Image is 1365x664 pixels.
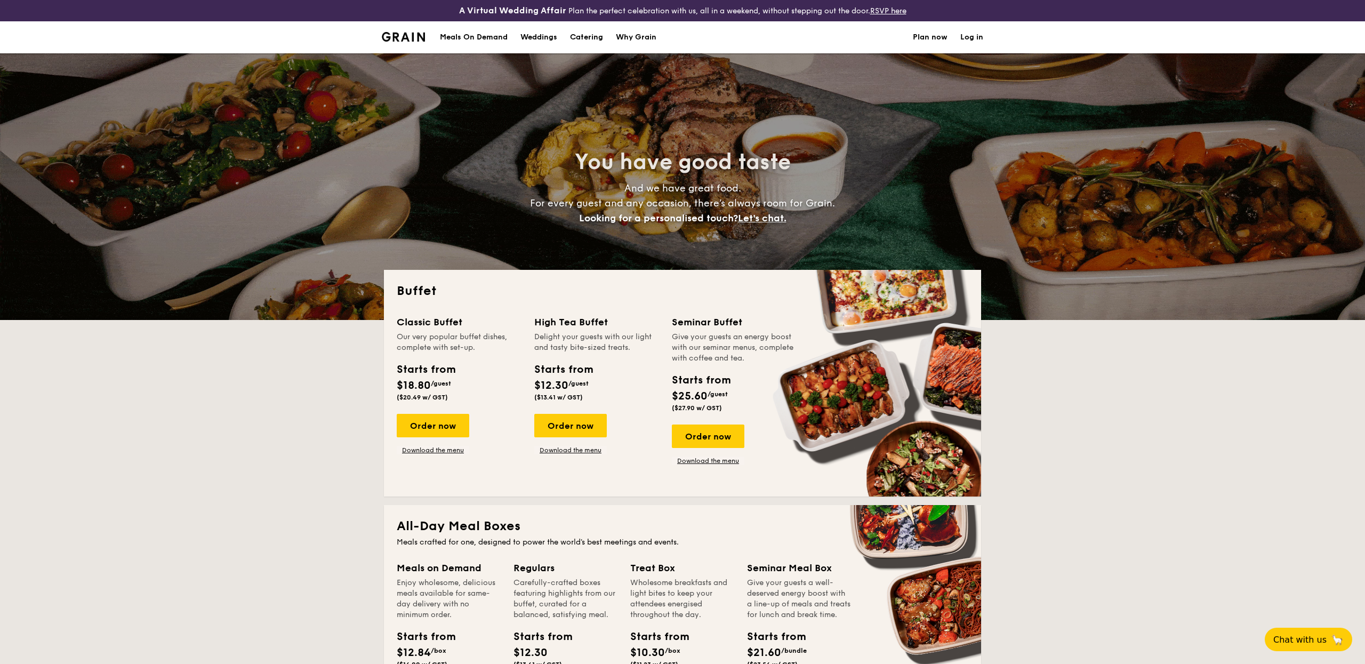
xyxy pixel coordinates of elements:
[1331,634,1344,646] span: 🦙
[913,21,948,53] a: Plan now
[672,332,797,364] div: Give your guests an energy boost with our seminar menus, complete with coffee and tea.
[397,379,431,392] span: $18.80
[630,561,734,575] div: Treat Box
[534,394,583,401] span: ($13.41 w/ GST)
[382,32,425,42] a: Logotype
[397,518,968,535] h2: All-Day Meal Boxes
[672,372,730,388] div: Starts from
[431,380,451,387] span: /guest
[459,4,566,17] h4: A Virtual Wedding Affair
[781,647,807,654] span: /bundle
[431,647,446,654] span: /box
[630,578,734,620] div: Wholesome breakfasts and light bites to keep your attendees energised throughout the day.
[609,21,663,53] a: Why Grain
[397,646,431,659] span: $12.84
[513,629,561,645] div: Starts from
[534,414,607,437] div: Order now
[630,646,665,659] span: $10.30
[440,21,508,53] div: Meals On Demand
[534,379,568,392] span: $12.30
[397,332,521,353] div: Our very popular buffet dishes, complete with set-up.
[672,425,744,448] div: Order now
[570,21,603,53] h1: Catering
[397,362,455,378] div: Starts from
[433,21,514,53] a: Meals On Demand
[514,21,564,53] a: Weddings
[738,212,786,224] span: Let's chat.
[397,394,448,401] span: ($20.49 w/ GST)
[672,457,744,465] a: Download the menu
[708,390,728,398] span: /guest
[397,446,469,454] a: Download the menu
[747,561,851,575] div: Seminar Meal Box
[397,561,501,575] div: Meals on Demand
[375,4,990,17] div: Plan the perfect celebration with us, all in a weekend, without stepping out the door.
[568,380,589,387] span: /guest
[513,578,617,620] div: Carefully-crafted boxes featuring highlights from our buffet, curated for a balanced, satisfying ...
[665,647,680,654] span: /box
[1265,628,1352,651] button: Chat with us🦙
[672,404,722,412] span: ($27.90 w/ GST)
[382,32,425,42] img: Grain
[520,21,557,53] div: Weddings
[672,390,708,403] span: $25.60
[616,21,656,53] div: Why Grain
[397,315,521,330] div: Classic Buffet
[1273,635,1327,645] span: Chat with us
[534,332,659,353] div: Delight your guests with our light and tasty bite-sized treats.
[397,414,469,437] div: Order now
[960,21,983,53] a: Log in
[397,537,968,548] div: Meals crafted for one, designed to power the world's best meetings and events.
[630,629,678,645] div: Starts from
[747,629,795,645] div: Starts from
[564,21,609,53] a: Catering
[534,315,659,330] div: High Tea Buffet
[870,6,906,15] a: RSVP here
[672,315,797,330] div: Seminar Buffet
[513,561,617,575] div: Regulars
[534,446,607,454] a: Download the menu
[747,578,851,620] div: Give your guests a well-deserved energy boost with a line-up of meals and treats for lunch and br...
[534,362,592,378] div: Starts from
[513,646,548,659] span: $12.30
[397,283,968,300] h2: Buffet
[747,646,781,659] span: $21.60
[397,629,445,645] div: Starts from
[397,578,501,620] div: Enjoy wholesome, delicious meals available for same-day delivery with no minimum order.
